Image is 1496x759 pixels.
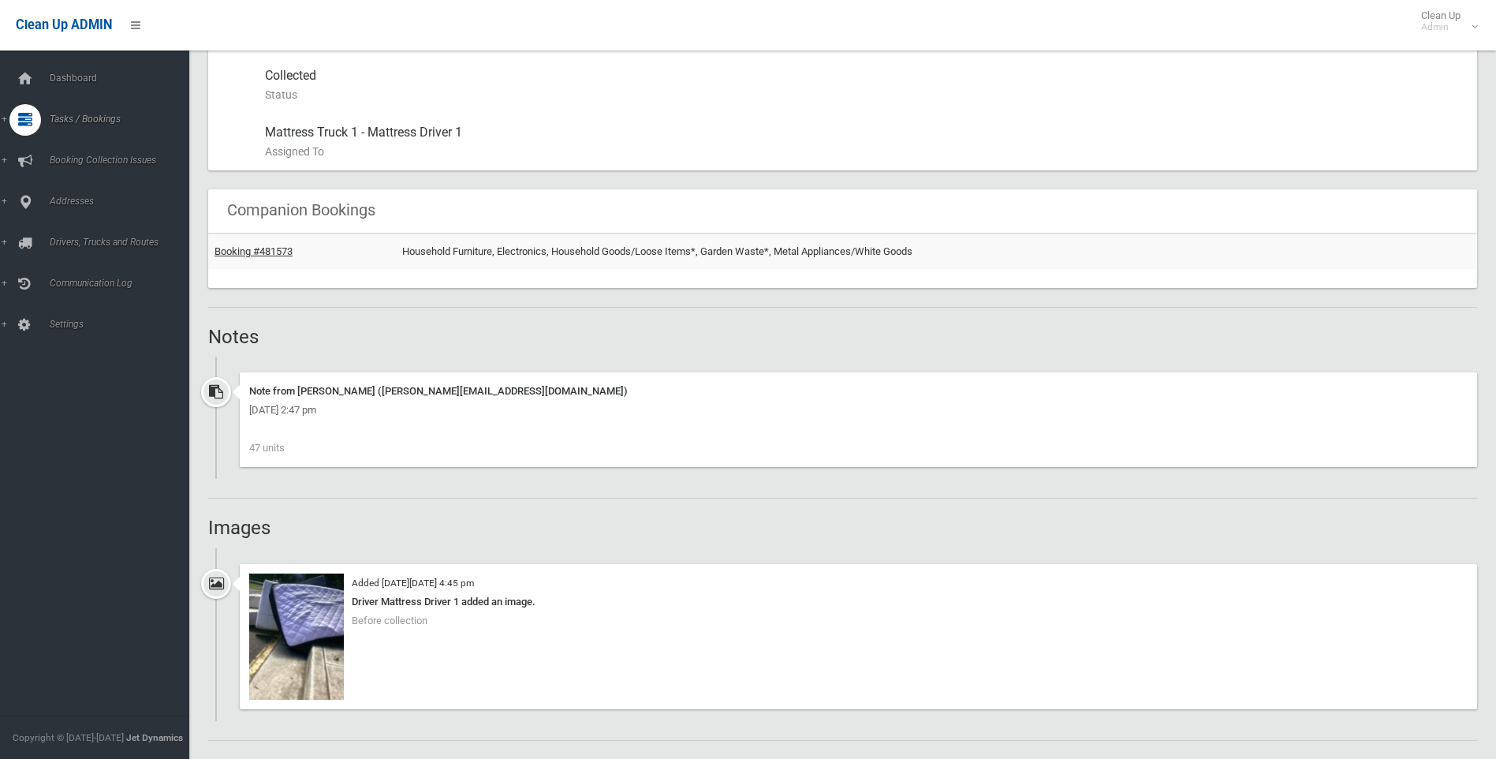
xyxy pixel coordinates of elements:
[1421,21,1461,33] small: Admin
[208,518,1477,538] h2: Images
[45,237,201,248] span: Drivers, Trucks and Routes
[396,234,1477,269] td: Household Furniture, Electronics, Household Goods/Loose Items*, Garden Waste*, Metal Appliances/W...
[249,401,1468,420] div: [DATE] 2:47 pm
[265,85,1464,104] small: Status
[265,57,1464,114] div: Collected
[352,578,474,589] small: Added [DATE][DATE] 4:45 pm
[45,73,201,84] span: Dashboard
[249,593,1468,611] div: Driver Mattress Driver 1 added an image.
[249,442,285,454] span: 47 units
[352,615,427,626] span: Before collection
[45,155,201,166] span: Booking Collection Issues
[265,114,1464,170] div: Mattress Truck 1 - Mattress Driver 1
[13,732,124,743] span: Copyright © [DATE]-[DATE]
[249,574,344,700] img: image.jpg
[126,732,183,743] strong: Jet Dynamics
[45,196,201,207] span: Addresses
[45,114,201,125] span: Tasks / Bookings
[45,278,201,289] span: Communication Log
[249,382,1468,401] div: Note from [PERSON_NAME] ([PERSON_NAME][EMAIL_ADDRESS][DOMAIN_NAME])
[1413,9,1476,33] span: Clean Up
[265,142,1464,161] small: Assigned To
[208,327,1477,347] h2: Notes
[208,195,394,226] header: Companion Bookings
[16,17,112,32] span: Clean Up ADMIN
[215,245,293,257] a: Booking #481573
[45,319,201,330] span: Settings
